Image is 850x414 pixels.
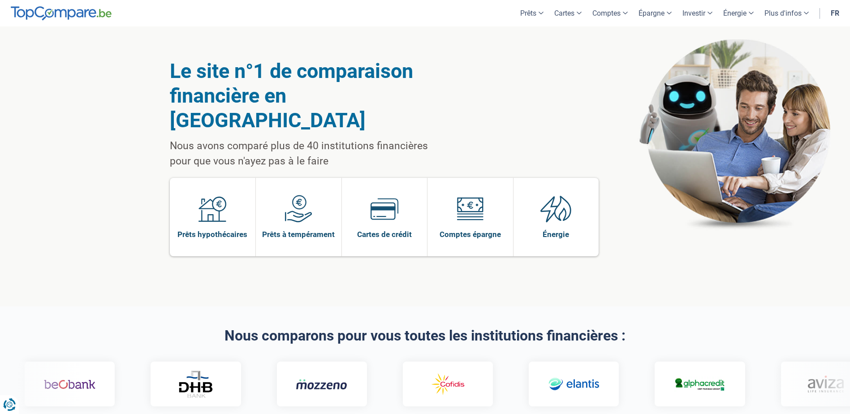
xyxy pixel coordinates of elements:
a: Cartes de crédit Cartes de crédit [342,178,427,256]
span: Prêts à tempérament [262,229,335,239]
h2: Nous comparons pour vous toutes les institutions financières : [170,328,681,344]
img: Cartes de crédit [371,195,398,223]
span: Cartes de crédit [357,229,412,239]
img: Prêts hypothécaires [198,195,226,223]
p: Nous avons comparé plus de 40 institutions financières pour que vous n'ayez pas à le faire [170,138,451,169]
h1: Le site n°1 de comparaison financière en [GEOGRAPHIC_DATA] [170,59,451,133]
img: Prêts à tempérament [285,195,312,223]
a: Comptes épargne Comptes épargne [427,178,513,256]
a: Énergie Énergie [513,178,599,256]
a: Prêts hypothécaires Prêts hypothécaires [170,178,256,256]
a: Prêts à tempérament Prêts à tempérament [256,178,341,256]
img: TopCompare [11,6,112,21]
img: Alphacredit [674,376,725,392]
span: Comptes épargne [440,229,501,239]
img: DHB Bank [177,371,213,398]
img: Énergie [540,195,572,223]
img: Comptes épargne [456,195,484,223]
span: Énergie [543,229,569,239]
img: Elantis [548,371,599,397]
img: Mozzeno [296,379,347,390]
span: Prêts hypothécaires [177,229,247,239]
img: Cofidis [422,371,473,397]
